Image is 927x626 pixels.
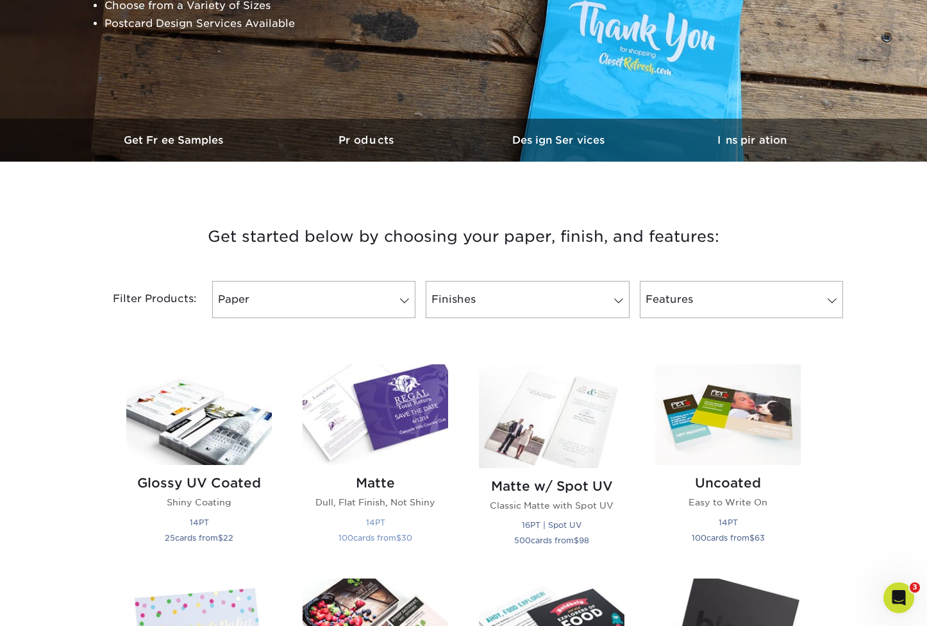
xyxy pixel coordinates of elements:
[366,518,385,527] small: 14PT
[223,533,233,543] span: 22
[126,496,272,509] p: Shiny Coating
[574,536,579,545] span: $
[749,533,755,543] span: $
[104,15,415,33] li: Postcard Design Services Available
[338,533,412,543] small: cards from
[464,134,656,146] h3: Design Services
[656,134,848,146] h3: Inspiration
[126,364,272,563] a: Glossy UV Coated Postcards Glossy UV Coated Shiny Coating 14PT 25cards from$22
[479,364,624,468] img: Matte w/ Spot UV Postcards
[692,533,706,543] span: 100
[79,134,271,146] h3: Get Free Samples
[271,119,464,162] a: Products
[401,533,412,543] span: 30
[212,281,415,318] a: Paper
[479,364,624,563] a: Matte w/ Spot UV Postcards Matte w/ Spot UV Classic Matte with Spot UV 16PT | Spot UV 500cards fr...
[165,533,175,543] span: 25
[640,281,843,318] a: Features
[883,582,914,613] iframe: Intercom live chat
[303,364,448,563] a: Matte Postcards Matte Dull, Flat Finish, Not Shiny 14PT 100cards from$30
[303,496,448,509] p: Dull, Flat Finish, Not Shiny
[655,364,801,465] img: Uncoated Postcards
[514,536,589,545] small: cards from
[655,496,801,509] p: Easy to Write On
[514,536,531,545] span: 500
[396,533,401,543] span: $
[338,533,353,543] span: 100
[522,520,581,530] small: 16PT | Spot UV
[755,533,765,543] span: 63
[271,134,464,146] h3: Products
[579,536,589,545] span: 98
[464,119,656,162] a: Design Services
[126,364,272,465] img: Glossy UV Coated Postcards
[655,364,801,563] a: Uncoated Postcards Uncoated Easy to Write On 14PT 100cards from$63
[88,208,839,266] h3: Get started below by choosing your paper, finish, and features:
[303,475,448,491] h2: Matte
[719,518,738,527] small: 14PT
[426,281,629,318] a: Finishes
[190,518,209,527] small: 14PT
[165,533,233,543] small: cards from
[79,119,271,162] a: Get Free Samples
[692,533,765,543] small: cards from
[79,281,207,318] div: Filter Products:
[479,499,624,512] p: Classic Matte with Spot UV
[479,478,624,494] h2: Matte w/ Spot UV
[218,533,223,543] span: $
[910,582,920,593] span: 3
[303,364,448,465] img: Matte Postcards
[126,475,272,491] h2: Glossy UV Coated
[655,475,801,491] h2: Uncoated
[656,119,848,162] a: Inspiration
